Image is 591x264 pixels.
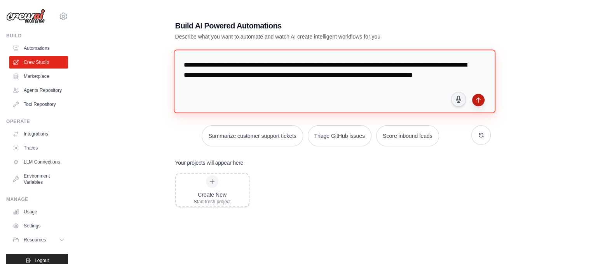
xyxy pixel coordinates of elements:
[9,84,68,97] a: Agents Repository
[471,125,491,145] button: Get new suggestions
[552,227,591,264] iframe: Chat Widget
[24,237,46,243] span: Resources
[9,170,68,188] a: Environment Variables
[9,234,68,246] button: Resources
[194,199,231,205] div: Start fresh project
[9,98,68,111] a: Tool Repository
[175,33,436,40] p: Describe what you want to automate and watch AI create intelligent workflows for you
[9,220,68,232] a: Settings
[9,156,68,168] a: LLM Connections
[9,142,68,154] a: Traces
[9,206,68,218] a: Usage
[175,20,436,31] h1: Build AI Powered Automations
[9,70,68,83] a: Marketplace
[194,191,231,199] div: Create New
[6,196,68,202] div: Manage
[451,92,466,107] button: Click to speak your automation idea
[308,125,371,146] button: Triage GitHub issues
[6,33,68,39] div: Build
[202,125,303,146] button: Summarize customer support tickets
[376,125,439,146] button: Score inbound leads
[35,257,49,264] span: Logout
[6,9,45,24] img: Logo
[9,42,68,55] a: Automations
[9,128,68,140] a: Integrations
[9,56,68,69] a: Crew Studio
[6,118,68,125] div: Operate
[552,227,591,264] div: Widget de chat
[175,159,244,167] h3: Your projects will appear here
